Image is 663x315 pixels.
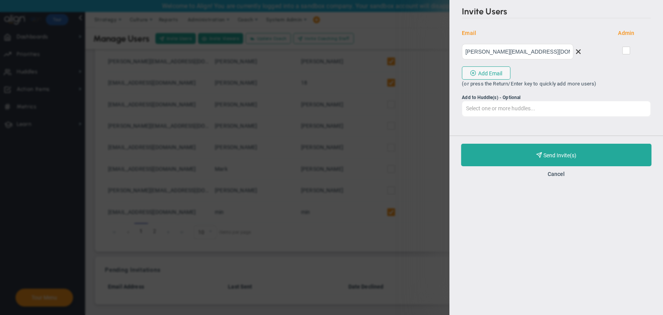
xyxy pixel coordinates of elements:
span: Send Invite(s) [543,152,576,158]
button: Cancel [548,171,565,177]
div: Select one or more Huddles... The invited User(s) will be added to the Huddle as a member. [462,95,651,100]
button: Send Invite(s) [461,144,651,166]
span: Email [462,30,545,37]
button: Add Email [462,66,510,80]
input: Add to Huddle(s) - Optional [462,101,650,115]
span: Admin [618,30,634,37]
span: (or press the Return/Enter key to quickly add more users) [462,81,596,87]
h2: Invite Users [462,6,651,18]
